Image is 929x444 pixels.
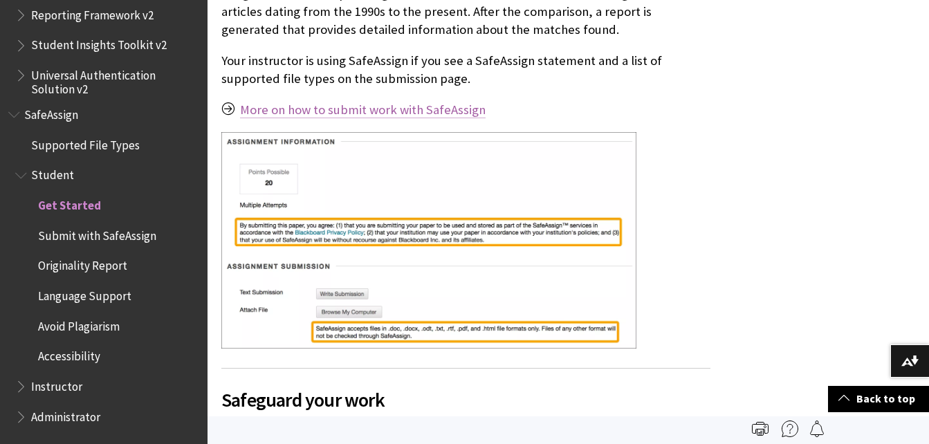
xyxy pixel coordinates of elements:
[782,420,798,437] img: More help
[38,194,101,212] span: Get Started
[828,386,929,411] a: Back to top
[221,385,710,414] span: Safeguard your work
[31,133,140,152] span: Supported File Types
[8,103,199,428] nav: Book outline for Blackboard SafeAssign
[38,224,156,243] span: Submit with SafeAssign
[31,164,74,183] span: Student
[31,3,154,22] span: Reporting Framework v2
[38,345,100,364] span: Accessibility
[24,103,78,122] span: SafeAssign
[31,34,167,53] span: Student Insights Toolkit v2
[809,420,825,437] img: Follow this page
[221,52,710,88] p: Your instructor is using SafeAssign if you see a SafeAssign statement and a list of supported fil...
[38,255,127,273] span: Originality Report
[38,284,131,303] span: Language Support
[31,405,100,424] span: Administrator
[240,102,486,118] a: More on how to submit work with SafeAssign
[31,64,198,96] span: Universal Authentication Solution v2
[31,375,82,394] span: Instructor
[752,420,769,437] img: Print
[38,315,120,333] span: Avoid Plagiarism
